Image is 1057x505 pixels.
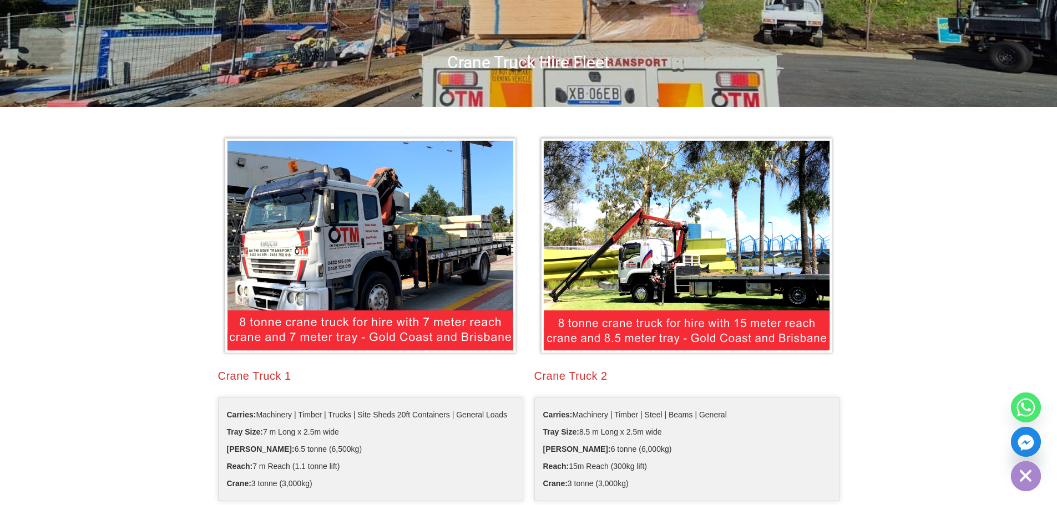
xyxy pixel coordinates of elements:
h2: Crane Truck 1 [218,368,523,384]
b: Reach: [543,462,569,471]
span: Machinery | Timber | Steel | Beams | General [543,406,727,424]
b: Crane: [543,479,568,488]
span: 7 m Reach (1.1 tonne lift) [227,458,340,475]
b: Carries: [227,410,256,419]
b: Reach: [227,462,253,471]
span: 15m Reach (300kg lift) [543,458,648,475]
span: Machinery | Timber | Trucks | Site Sheds 20ft Containers | General Loads [227,406,508,424]
b: Tray Size: [543,427,579,436]
h1: Crane Truck Hire Fleet [213,52,845,73]
img: Crane Truck for Hire [537,134,836,357]
a: Whatsapp [1011,392,1041,422]
div: Crane Truck 2 [534,368,839,384]
span: 8.5 m Long x 2.5m wide [543,424,662,441]
span: 7 m Long x 2.5m wide [227,424,339,441]
a: Facebook_Messenger [1011,427,1041,457]
b: [PERSON_NAME]: [543,445,611,453]
span: 6.5 tonne (6,500kg) [227,441,362,458]
span: 3 tonne (3,000kg) [227,475,312,492]
b: Tray Size: [227,427,263,436]
span: 6 tonne (6,000kg) [543,441,672,458]
b: [PERSON_NAME]: [227,445,295,453]
b: Crane: [227,479,251,488]
span: 3 tonne (3,000kg) [543,475,629,492]
img: Truck Transport [221,134,520,357]
b: Carries: [543,410,573,419]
